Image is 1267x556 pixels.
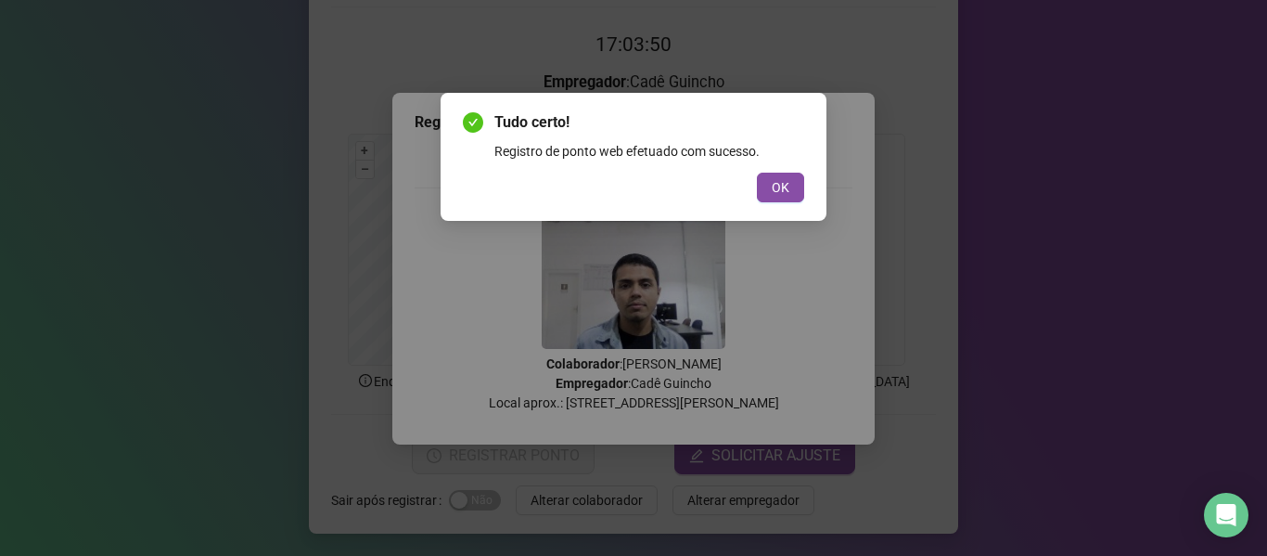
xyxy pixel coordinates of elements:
[463,112,483,133] span: check-circle
[1204,493,1248,537] div: Open Intercom Messenger
[494,141,804,162] div: Registro de ponto web efetuado com sucesso.
[494,111,804,134] span: Tudo certo!
[772,177,789,198] span: OK
[757,173,804,202] button: OK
